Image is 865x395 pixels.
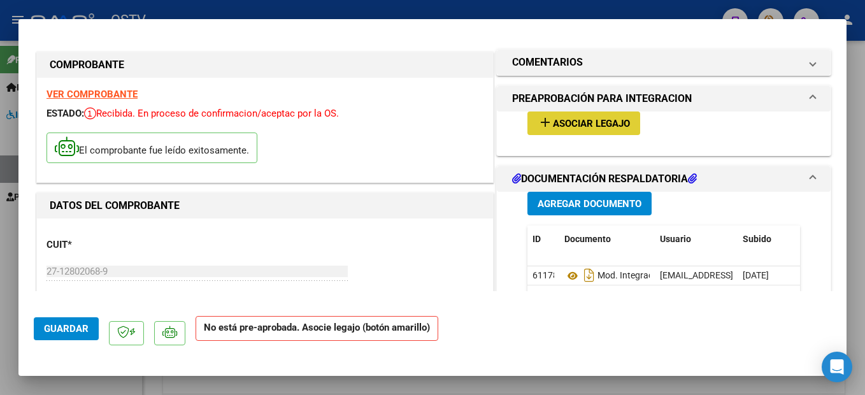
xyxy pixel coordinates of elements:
span: ESTADO: [46,108,84,119]
p: CUIT [46,238,178,252]
datatable-header-cell: Usuario [655,226,738,253]
p: El comprobante fue leído exitosamente. [46,133,257,164]
span: 61178 [533,270,558,280]
span: Usuario [660,234,691,244]
mat-icon: add [538,115,553,130]
datatable-header-cell: ID [527,226,559,253]
datatable-header-cell: Documento [559,226,655,253]
div: PREAPROBACIÓN PARA INTEGRACION [497,111,831,155]
mat-expansion-panel-header: COMENTARIOS [497,50,831,75]
button: Agregar Documento [527,192,652,215]
strong: No está pre-aprobada. Asocie legajo (botón amarillo) [196,316,438,341]
mat-expansion-panel-header: DOCUMENTACIÓN RESPALDATORIA [497,166,831,192]
span: [DATE] [743,270,769,280]
h1: DOCUMENTACIÓN RESPALDATORIA [512,171,697,187]
span: Recibida. En proceso de confirmacion/aceptac por la OS. [84,108,339,119]
div: Open Intercom Messenger [822,352,852,382]
h1: PREAPROBACIÓN PARA INTEGRACION [512,91,692,106]
i: Descargar documento [581,265,597,285]
span: ID [533,234,541,244]
datatable-header-cell: Subido [738,226,801,253]
span: Asociar Legajo [553,118,630,129]
strong: DATOS DEL COMPROBANTE [50,199,180,212]
button: Guardar [34,317,99,340]
h1: COMENTARIOS [512,55,583,70]
a: VER COMPROBANTE [46,89,138,100]
span: Agregar Documento [538,198,641,210]
span: Documento [564,234,611,244]
button: Asociar Legajo [527,111,640,135]
span: Guardar [44,323,89,334]
span: Mod. Integracion Psicopedagogia [DATE] [564,271,759,281]
span: Subido [743,234,771,244]
strong: COMPROBANTE [50,59,124,71]
mat-expansion-panel-header: PREAPROBACIÓN PARA INTEGRACION [497,86,831,111]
